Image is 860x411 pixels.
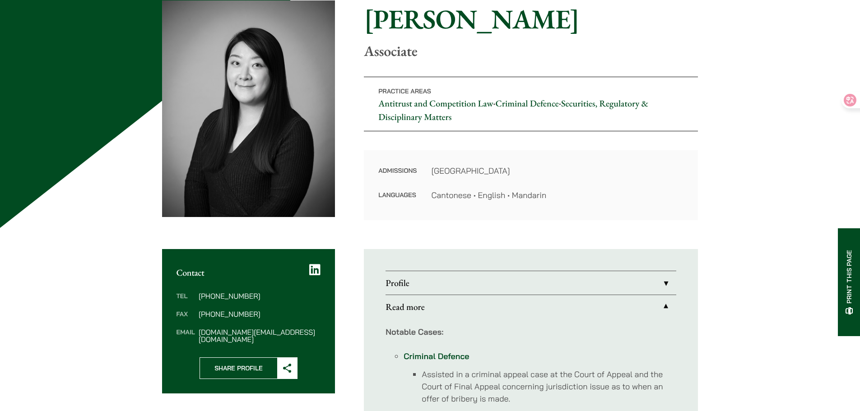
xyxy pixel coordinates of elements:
[199,310,321,318] dd: [PHONE_NUMBER]
[386,271,676,295] a: Profile
[364,42,698,60] p: Associate
[378,97,493,109] a: Antitrust and Competition Law
[177,292,195,310] dt: Tel
[404,351,469,361] a: Criminal Defence
[199,328,321,343] dd: [DOMAIN_NAME][EMAIL_ADDRESS][DOMAIN_NAME]
[177,328,195,343] dt: Email
[378,97,648,123] a: Securities, Regulatory & Disciplinary Matters
[386,295,676,319] a: Read more
[496,97,559,109] a: Criminal Defence
[177,267,321,278] h2: Contact
[378,189,417,201] dt: Languages
[378,165,417,189] dt: Admissions
[364,3,698,35] h1: [PERSON_NAME]
[386,327,443,337] strong: Notable Cases:
[200,357,298,379] button: Share Profile
[431,165,683,177] dd: [GEOGRAPHIC_DATA]
[309,263,321,276] a: LinkedIn
[364,77,698,131] p: • •
[200,358,277,379] span: Share Profile
[177,310,195,328] dt: Fax
[378,87,431,95] span: Practice Areas
[431,189,683,201] dd: Cantonese • English • Mandarin
[199,292,321,300] dd: [PHONE_NUMBER]
[422,368,676,405] li: Assisted in a criminal appeal case at the Court of Appeal and the Court of Final Appeal concernin...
